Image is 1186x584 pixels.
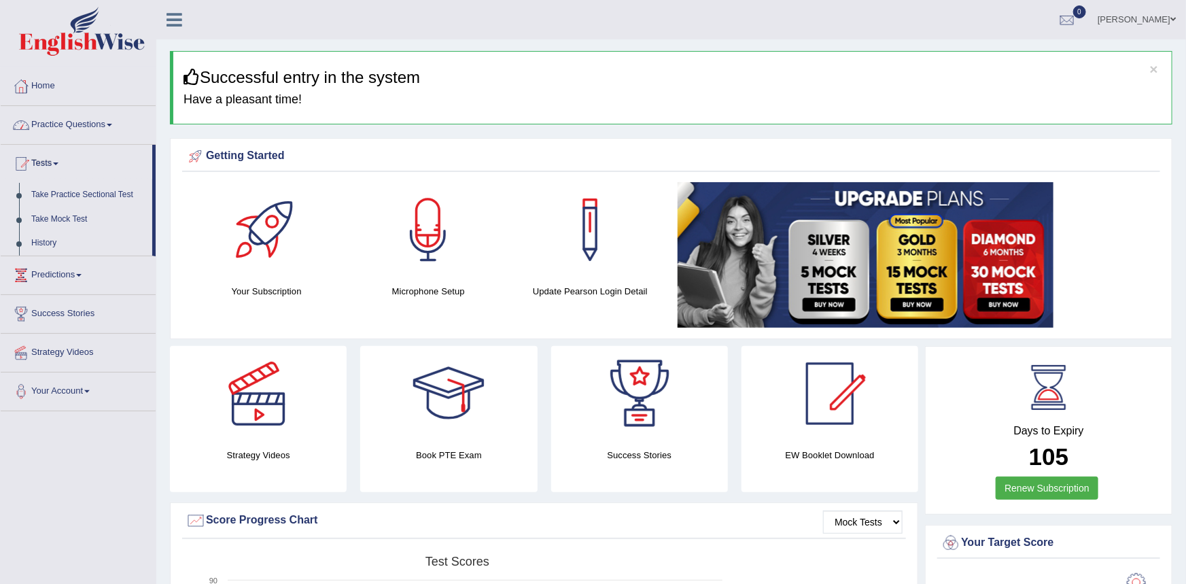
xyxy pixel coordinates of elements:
[1,145,152,179] a: Tests
[941,533,1157,553] div: Your Target Score
[1,373,156,407] a: Your Account
[941,425,1157,437] h4: Days to Expiry
[186,511,903,531] div: Score Progress Chart
[996,477,1098,500] a: Renew Subscription
[186,146,1157,167] div: Getting Started
[184,69,1162,86] h3: Successful entry in the system
[170,448,347,462] h4: Strategy Videos
[425,555,489,568] tspan: Test scores
[354,284,502,298] h4: Microphone Setup
[1,67,156,101] a: Home
[1,295,156,329] a: Success Stories
[1,256,156,290] a: Predictions
[184,93,1162,107] h4: Have a pleasant time!
[1,334,156,368] a: Strategy Videos
[516,284,664,298] h4: Update Pearson Login Detail
[1,106,156,140] a: Practice Questions
[25,183,152,207] a: Take Practice Sectional Test
[360,448,537,462] h4: Book PTE Exam
[25,231,152,256] a: History
[192,284,341,298] h4: Your Subscription
[25,207,152,232] a: Take Mock Test
[1073,5,1087,18] span: 0
[551,448,728,462] h4: Success Stories
[1150,62,1158,76] button: ×
[1029,443,1068,470] b: 105
[678,182,1053,328] img: small5.jpg
[742,448,918,462] h4: EW Booklet Download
